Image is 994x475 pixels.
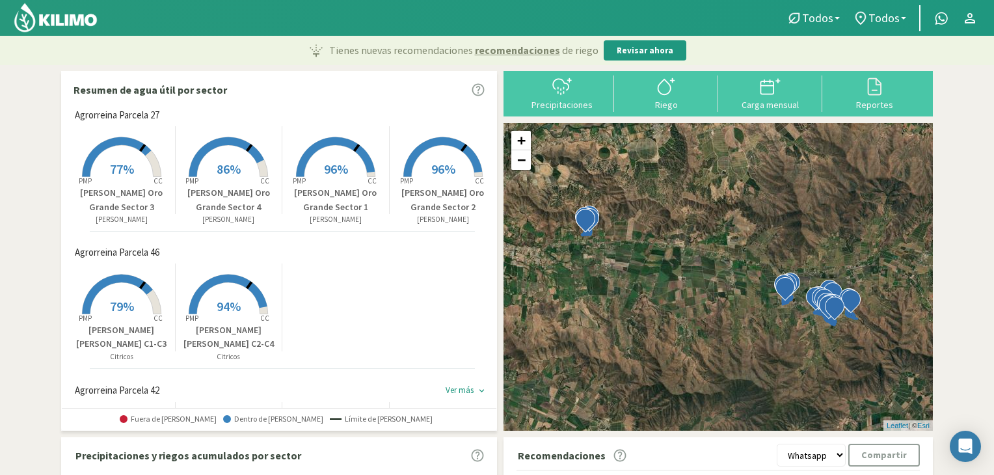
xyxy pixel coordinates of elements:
[390,214,497,225] p: [PERSON_NAME]
[826,100,922,109] div: Reportes
[330,414,433,424] span: Límite de [PERSON_NAME]
[390,186,497,214] p: [PERSON_NAME] Oro Grande Sector 2
[329,42,598,58] p: Tienes nuevas recomendaciones
[68,323,175,351] p: [PERSON_NAME] [PERSON_NAME] C1-C3
[75,383,159,398] span: Agrorreina Parcela 42
[176,323,282,351] p: [PERSON_NAME] [PERSON_NAME] C2-C4
[185,314,198,323] tspan: PMP
[511,131,531,150] a: Zoom in
[185,176,198,185] tspan: PMP
[176,351,282,362] p: Citricos
[518,448,606,463] p: Recomendaciones
[79,176,92,185] tspan: PMP
[68,214,175,225] p: [PERSON_NAME]
[223,414,323,424] span: Dentro de [PERSON_NAME]
[75,448,301,463] p: Precipitaciones y riegos acumulados por sector
[68,186,175,214] p: [PERSON_NAME] Oro Grande Sector 3
[282,214,389,225] p: [PERSON_NAME]
[562,42,598,58] span: de riego
[618,100,714,109] div: Riego
[293,176,306,185] tspan: PMP
[614,75,718,110] button: Riego
[604,40,686,61] button: Revisar ahora
[176,186,282,214] p: [PERSON_NAME] Oro Grande Sector 4
[154,176,163,185] tspan: CC
[282,186,389,214] p: [PERSON_NAME] Oro Grande Sector 1
[887,422,908,429] a: Leaflet
[475,42,560,58] span: recomendaciones
[75,245,159,260] span: Agrorreina Parcela 46
[120,414,217,424] span: Fuera de [PERSON_NAME]
[79,314,92,323] tspan: PMP
[68,351,175,362] p: Citricos
[883,420,933,431] div: | ©
[431,161,455,177] span: 96%
[510,75,614,110] button: Precipitaciones
[110,161,134,177] span: 77%
[261,314,270,323] tspan: CC
[475,176,484,185] tspan: CC
[718,75,822,110] button: Carga mensual
[822,75,926,110] button: Reportes
[514,100,610,109] div: Precipitaciones
[446,385,474,396] div: Ver más
[110,298,134,314] span: 79%
[324,161,348,177] span: 96%
[802,11,833,25] span: Todos
[400,176,413,185] tspan: PMP
[176,214,282,225] p: [PERSON_NAME]
[154,314,163,323] tspan: CC
[217,298,241,314] span: 94%
[511,150,531,170] a: Zoom out
[13,2,98,33] img: Kilimo
[217,161,241,177] span: 86%
[74,82,227,98] p: Resumen de agua útil por sector
[368,176,377,185] tspan: CC
[75,108,159,123] span: Agrorreina Parcela 27
[868,11,900,25] span: Todos
[261,176,270,185] tspan: CC
[617,44,673,57] p: Revisar ahora
[917,422,930,429] a: Esri
[722,100,818,109] div: Carga mensual
[477,386,487,396] div: keyboard_arrow_down
[950,431,981,462] div: Open Intercom Messenger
